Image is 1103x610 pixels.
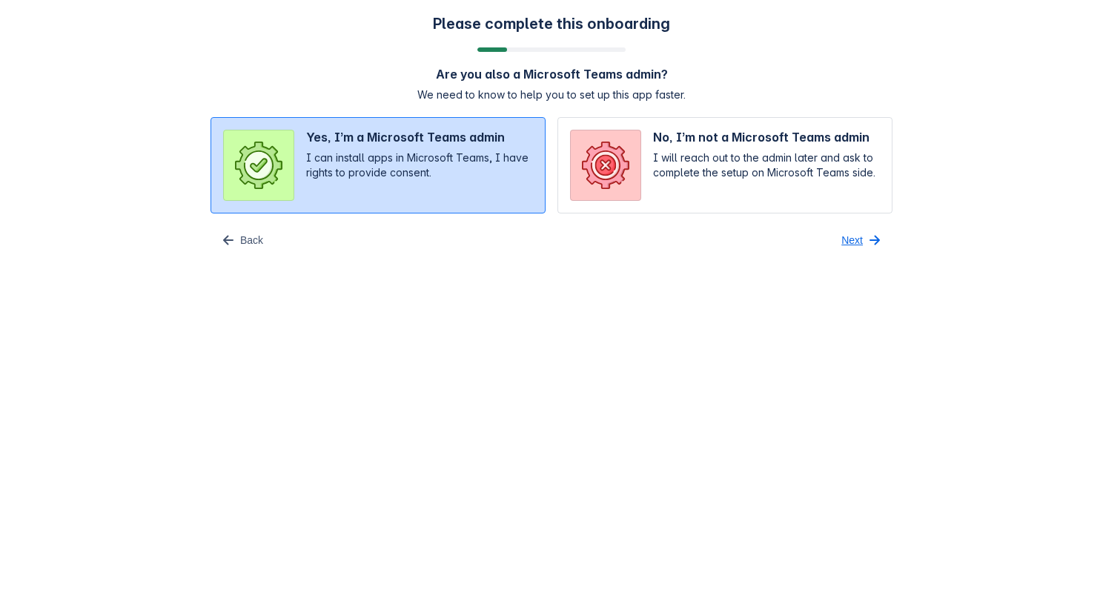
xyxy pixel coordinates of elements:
button: Back [211,228,272,252]
h4: Are you also a Microsoft Teams admin? [436,67,668,82]
h3: Please complete this onboarding [433,15,670,33]
span: Next [841,228,863,252]
span: Back [240,228,263,252]
span: We need to know to help you to set up this app faster. [417,87,686,102]
button: Next [832,228,892,252]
